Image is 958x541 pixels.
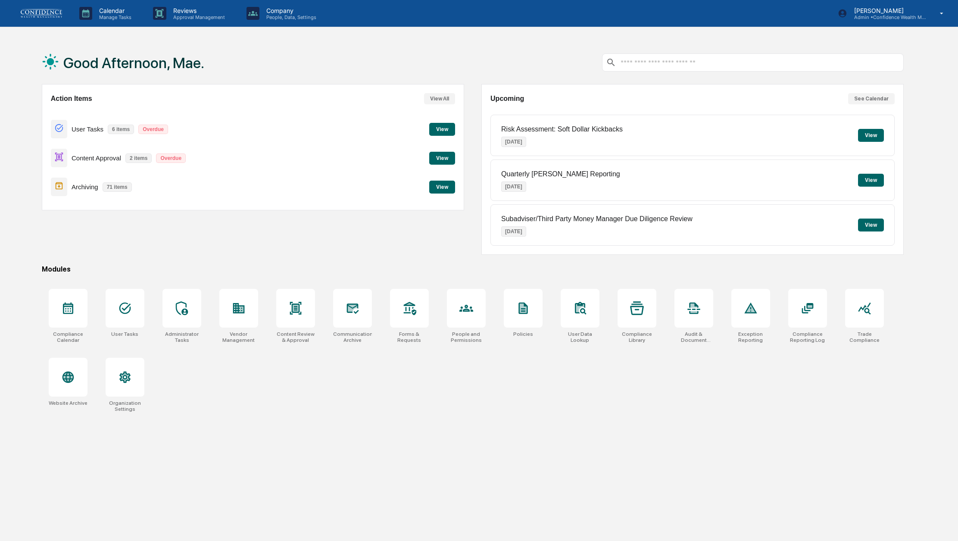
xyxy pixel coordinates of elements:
[429,153,455,162] a: View
[42,265,904,273] div: Modules
[501,215,693,223] p: Subadviser/Third Party Money Manager Due Diligence Review
[111,331,138,337] div: User Tasks
[63,54,204,72] h1: Good Afternoon, Mae.
[162,331,201,343] div: Administrator Tasks
[501,181,526,192] p: [DATE]
[21,9,62,18] img: logo
[561,331,599,343] div: User Data Lookup
[49,400,87,406] div: Website Archive
[49,331,87,343] div: Compliance Calendar
[501,137,526,147] p: [DATE]
[156,153,186,163] p: Overdue
[618,331,656,343] div: Compliance Library
[72,154,121,162] p: Content Approval
[106,400,144,412] div: Organization Settings
[490,95,524,103] h2: Upcoming
[788,331,827,343] div: Compliance Reporting Log
[845,331,884,343] div: Trade Compliance
[103,182,132,192] p: 71 items
[219,331,258,343] div: Vendor Management
[429,182,455,191] a: View
[429,125,455,133] a: View
[138,125,168,134] p: Overdue
[858,219,884,231] button: View
[166,14,229,20] p: Approval Management
[501,125,623,133] p: Risk Assessment: Soft Dollar Kickbacks
[259,7,321,14] p: Company
[276,331,315,343] div: Content Review & Approval
[259,14,321,20] p: People, Data, Settings
[92,7,136,14] p: Calendar
[858,174,884,187] button: View
[731,331,770,343] div: Exception Reporting
[72,125,103,133] p: User Tasks
[674,331,713,343] div: Audit & Document Logs
[848,93,895,104] button: See Calendar
[72,183,98,191] p: Archiving
[424,93,455,104] button: View All
[166,7,229,14] p: Reviews
[501,170,620,178] p: Quarterly [PERSON_NAME] Reporting
[513,331,533,337] div: Policies
[858,129,884,142] button: View
[92,14,136,20] p: Manage Tasks
[447,331,486,343] div: People and Permissions
[125,153,152,163] p: 2 items
[51,95,92,103] h2: Action Items
[429,181,455,194] button: View
[333,331,372,343] div: Communications Archive
[930,513,954,536] iframe: Open customer support
[847,14,927,20] p: Admin • Confidence Wealth Management
[108,125,134,134] p: 6 items
[429,152,455,165] button: View
[429,123,455,136] button: View
[390,331,429,343] div: Forms & Requests
[847,7,927,14] p: [PERSON_NAME]
[501,226,526,237] p: [DATE]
